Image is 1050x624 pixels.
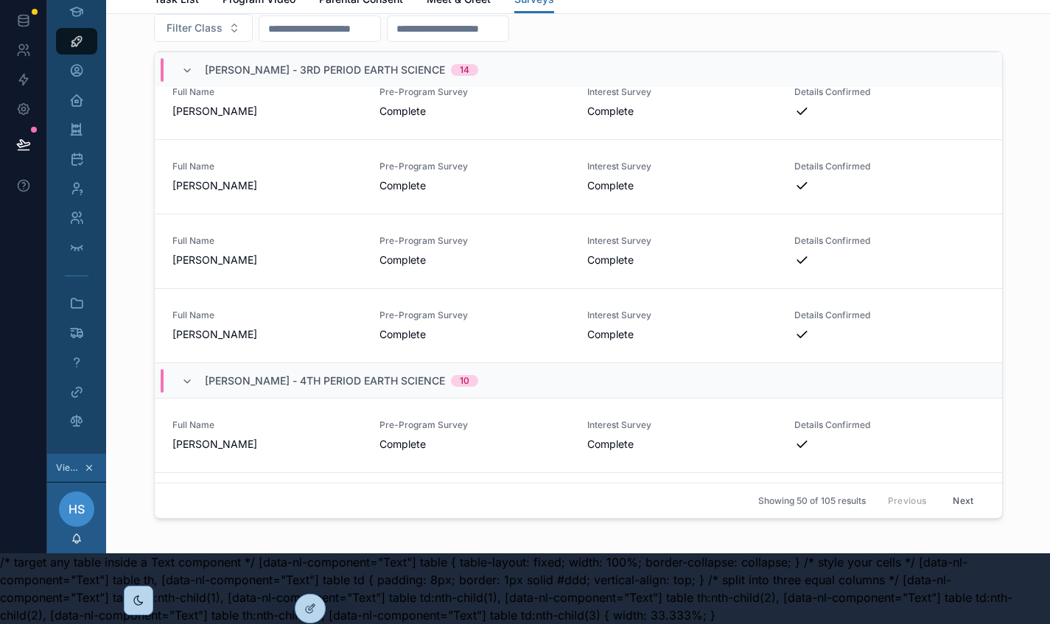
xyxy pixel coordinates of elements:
span: Details Confirmed [794,309,984,321]
span: [PERSON_NAME] [172,327,363,342]
span: Full Name [172,309,363,321]
span: Pre-Program Survey [379,419,570,431]
span: Pre-Program Survey [379,161,570,172]
span: Pre-Program Survey [379,309,570,321]
span: Full Name [172,86,363,98]
span: Interest Survey [587,235,777,247]
span: Interest Survey [587,309,777,321]
span: [PERSON_NAME] [172,253,363,267]
span: Complete [587,178,777,193]
span: Complete [379,104,570,119]
span: Full Name [172,161,363,172]
span: Interest Survey [587,419,777,431]
button: Next [942,489,984,512]
span: Complete [587,437,777,452]
span: Complete [379,437,570,452]
span: Filter Class [167,21,223,35]
span: HS [69,500,85,518]
span: Full Name [172,235,363,247]
span: Complete [379,178,570,193]
div: 14 [460,64,469,76]
span: Interest Survey [587,161,777,172]
span: [PERSON_NAME] [172,437,363,452]
span: Pre-Program Survey [379,86,570,98]
span: [PERSON_NAME] [172,104,363,119]
span: Interest Survey [587,86,777,98]
span: Complete [587,327,777,342]
span: [PERSON_NAME] - 3rd period Earth Science [205,63,445,77]
div: 10 [460,375,469,387]
span: Showing 50 of 105 results [758,495,866,507]
span: Viewing as [PERSON_NAME] [56,462,81,474]
span: Complete [379,327,570,342]
span: Complete [379,253,570,267]
span: Pre-Program Survey [379,235,570,247]
span: Details Confirmed [794,86,984,98]
span: Details Confirmed [794,235,984,247]
span: Complete [587,104,777,119]
span: Complete [587,253,777,267]
button: Select Button [154,14,253,42]
span: [PERSON_NAME] [172,178,363,193]
span: [PERSON_NAME] - 4th period Earth Science [205,374,445,388]
span: Details Confirmed [794,161,984,172]
span: Full Name [172,419,363,431]
span: Details Confirmed [794,419,984,431]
